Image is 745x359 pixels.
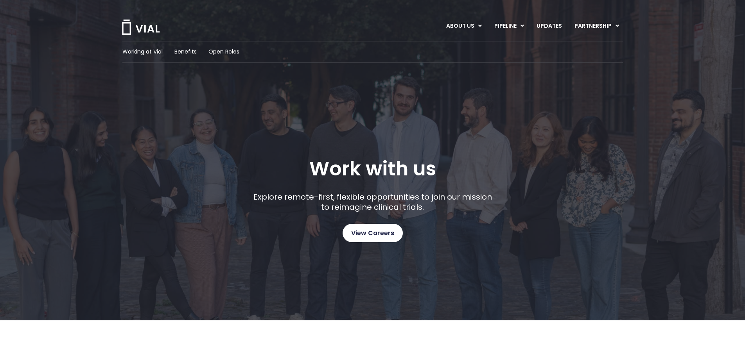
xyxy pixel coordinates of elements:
a: View Careers [343,224,403,242]
img: Vial Logo [121,20,160,35]
a: PARTNERSHIPMenu Toggle [568,20,625,33]
p: Explore remote-first, flexible opportunities to join our mission to reimagine clinical trials. [250,192,495,212]
a: PIPELINEMenu Toggle [488,20,530,33]
a: Open Roles [208,48,239,56]
a: Benefits [174,48,197,56]
h1: Work with us [309,157,436,180]
a: UPDATES [530,20,568,33]
a: Working at Vial [122,48,163,56]
a: ABOUT USMenu Toggle [440,20,488,33]
span: View Careers [351,228,394,238]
